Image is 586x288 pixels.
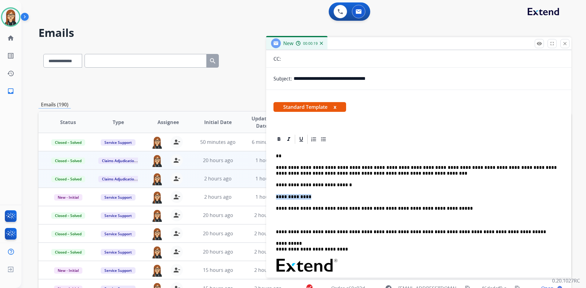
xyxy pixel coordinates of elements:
span: 50 minutes ago [200,139,236,145]
span: Closed – Solved [51,231,85,237]
span: Closed – Solved [51,212,85,219]
mat-icon: person_remove [173,230,180,237]
mat-icon: home [7,34,14,42]
img: agent-avatar [151,191,163,204]
p: Subject: [273,75,292,82]
span: Service Support [101,194,136,201]
span: Claims Adjudication [98,158,140,164]
span: 6 minutes ago [252,139,284,145]
span: Service Support [101,231,136,237]
span: Assignee [157,119,179,126]
h2: Emails [38,27,571,39]
span: Service Support [101,249,136,255]
mat-icon: list_alt [7,52,14,59]
img: agent-avatar [151,136,163,149]
img: agent-avatar [151,227,163,240]
span: 20 hours ago [203,212,233,219]
span: 00:00:19 [303,41,318,46]
img: agent-avatar [151,154,163,167]
div: Italic [284,135,293,144]
span: 20 hours ago [203,248,233,255]
mat-icon: person_remove [173,175,180,182]
span: 20 hours ago [203,230,233,237]
span: Claims Adjudication [98,176,140,182]
mat-icon: person_remove [173,266,180,274]
span: 2 hours ago [254,267,282,273]
span: 1 hour ago [255,175,280,182]
span: Closed – Solved [51,158,85,164]
p: Emails (190) [38,101,71,108]
span: 2 hours ago [204,194,232,200]
span: 1 hour ago [255,194,280,200]
span: New [283,40,293,47]
span: Status [60,119,76,126]
mat-icon: person_remove [173,138,180,146]
mat-icon: person_remove [173,193,180,201]
p: CC: [273,55,281,62]
span: Closed – Solved [51,249,85,255]
span: New - Initial [54,194,82,201]
span: 15 hours ago [203,267,233,273]
p: 0.20.1027RC [552,277,580,284]
mat-icon: search [209,57,216,65]
span: 2 hours ago [254,230,282,237]
mat-icon: remove_red_eye [537,41,542,46]
span: Standard Template [273,102,346,112]
div: Underline [297,135,306,144]
div: Bullet List [319,135,328,144]
span: 20 hours ago [203,157,233,164]
button: x [334,103,336,111]
mat-icon: person_remove [173,212,180,219]
span: 2 hours ago [204,175,232,182]
mat-icon: history [7,70,14,77]
div: Bold [274,135,284,144]
mat-icon: close [562,41,568,46]
img: agent-avatar [151,209,163,222]
span: Initial Date [204,119,232,126]
span: Type [113,119,124,126]
span: Service Support [101,139,136,146]
mat-icon: fullscreen [549,41,555,46]
span: Service Support [101,212,136,219]
mat-icon: person_remove [173,157,180,164]
mat-icon: inbox [7,87,14,95]
div: Ordered List [309,135,318,144]
span: 2 hours ago [254,248,282,255]
span: Closed – Solved [51,176,85,182]
img: avatar [2,9,19,26]
mat-icon: person_remove [173,248,180,255]
img: agent-avatar [151,264,163,277]
span: 1 hour ago [255,157,280,164]
span: Updated Date [248,115,276,130]
span: Closed – Solved [51,139,85,146]
img: agent-avatar [151,172,163,185]
img: agent-avatar [151,246,163,258]
span: New - Initial [54,267,82,274]
span: Service Support [101,267,136,274]
span: 2 hours ago [254,212,282,219]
